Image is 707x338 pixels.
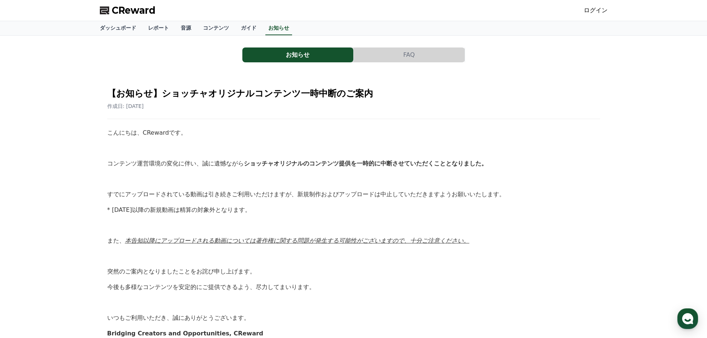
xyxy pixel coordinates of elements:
[107,88,600,99] h2: 【お知らせ】ショッチャオリジナルコンテンツ一時中断のご案内
[265,21,292,35] a: お知らせ
[100,4,156,16] a: CReward
[584,6,608,15] a: ログイン
[107,282,600,292] p: 今後も多様なコンテンツを安定的にご提供できるよう、尽力してまいります。
[107,128,600,138] p: こんにちは、CRewardです。
[112,4,156,16] span: CReward
[125,237,469,244] u: 本告知以降にアップロードされる動画については著作権に関する問題が発生する可能性がございますので、十分ご注意ください。
[175,21,197,35] a: 音源
[107,313,600,323] p: いつもご利用いただき、誠にありがとうございます。
[354,47,465,62] button: FAQ
[107,330,264,337] strong: Bridging Creators and Opportunities, CReward
[107,236,600,246] p: また、
[94,21,142,35] a: ダッシュボード
[242,47,354,62] a: お知らせ
[107,103,144,109] span: 作成日: [DATE]
[242,47,353,62] button: お知らせ
[107,205,600,215] p: * [DATE]以降の新規動画は精算の対象外となります。
[142,21,175,35] a: レポート
[197,21,235,35] a: コンテンツ
[235,21,262,35] a: ガイド
[107,190,600,199] p: すでにアップロードされている動画は引き続きご利用いただけますが、新規制作およびアップロードは中止していただきますようお願いいたします。
[107,267,600,276] p: 突然のご案内となりましたことをお詫び申し上げます。
[107,159,600,168] p: コンテンツ運営環境の変化に伴い、誠に遺憾ながら
[354,47,465,62] a: FAQ
[244,160,487,167] strong: ショッチャオリジナルのコンテンツ提供を一時的に中断させていただくこととなりました。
